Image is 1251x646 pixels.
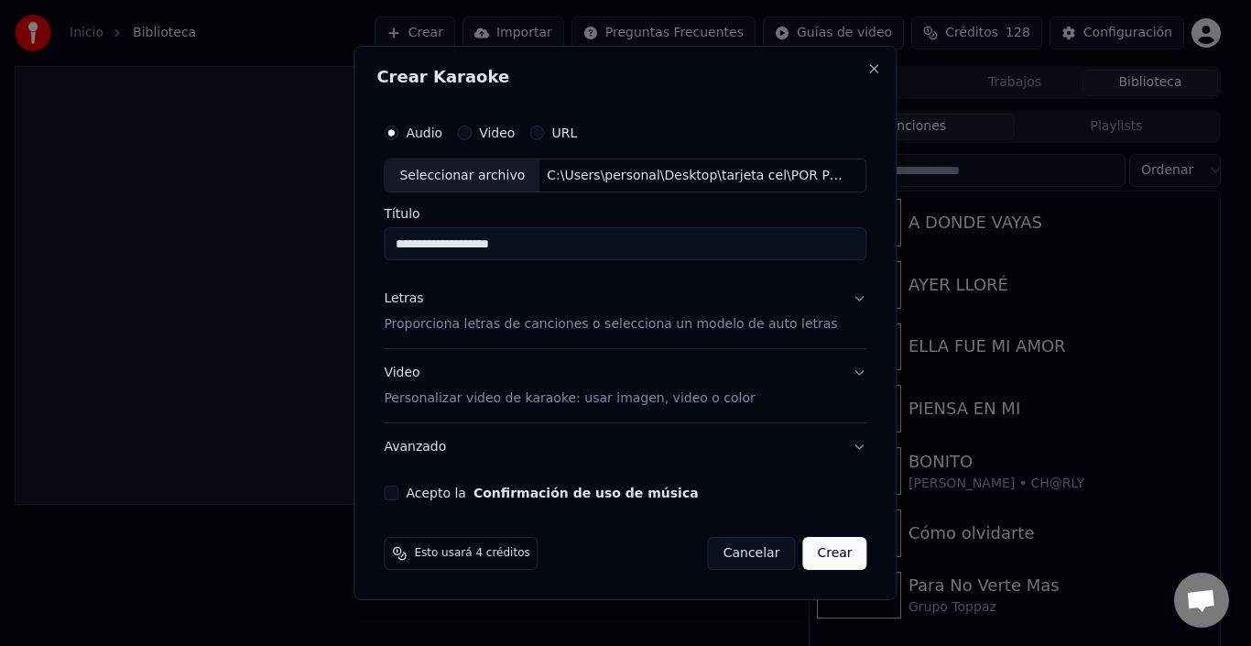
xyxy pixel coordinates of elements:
[708,537,796,570] button: Cancelar
[384,350,866,423] button: VideoPersonalizar video de karaoke: usar imagen, video o color
[551,126,577,139] label: URL
[384,423,866,471] button: Avanzado
[384,365,755,409] div: Video
[385,159,539,192] div: Seleccionar archivo
[473,487,699,499] button: Acepto la
[406,126,442,139] label: Audio
[414,546,529,561] span: Esto usará 4 créditos
[384,276,866,349] button: LetrasProporciona letras de canciones o selecciona un modelo de auto letras
[802,537,866,570] button: Crear
[539,167,851,185] div: C:\Users\personal\Desktop\tarjeta cel\POR PURO GUSTO. CH@RLY\A DONDE VAYAS_115724.mp3
[479,126,515,139] label: Video
[384,389,755,408] p: Personalizar video de karaoke: usar imagen, video o color
[384,208,866,221] label: Título
[406,487,698,499] label: Acepto la
[384,316,837,334] p: Proporciona letras de canciones o selecciona un modelo de auto letras
[376,69,874,85] h2: Crear Karaoke
[384,290,423,309] div: Letras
